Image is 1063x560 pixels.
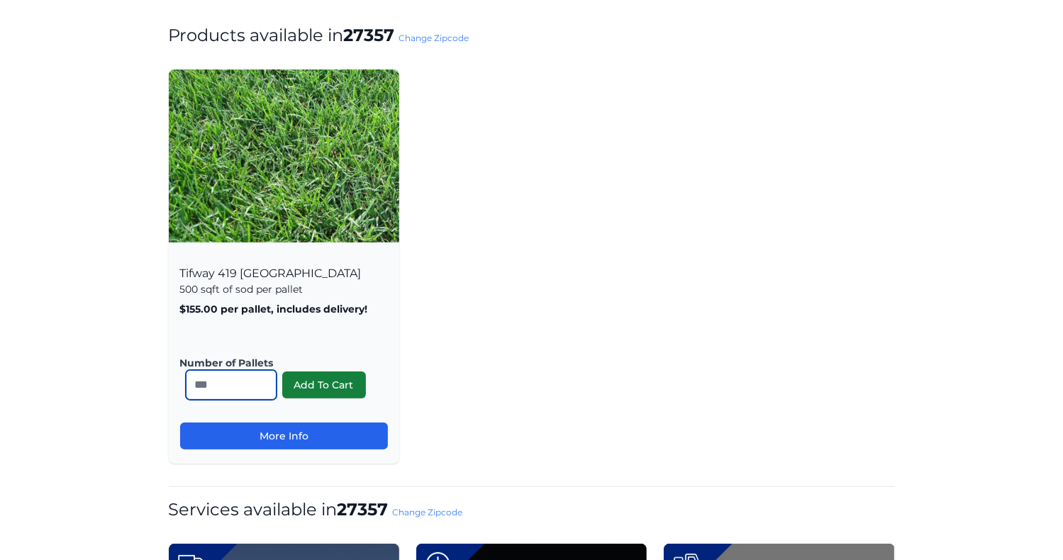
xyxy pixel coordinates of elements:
[338,499,389,520] strong: 27357
[169,498,895,521] h1: Services available in
[393,507,463,517] a: Change Zipcode
[180,282,388,296] p: 500 sqft of sod per pallet
[169,69,399,242] img: Tifway 419 Bermuda Product Image
[169,24,895,47] h1: Products available in
[180,356,377,370] label: Number of Pallets
[272,303,368,315] span: , includes delivery!
[344,25,395,45] strong: 27357
[180,302,388,316] p: $155.00 per pallet
[282,371,366,398] button: Add To Cart
[399,33,469,43] a: Change Zipcode
[180,422,388,449] a: More Info
[169,251,399,464] div: Tifway 419 [GEOGRAPHIC_DATA]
